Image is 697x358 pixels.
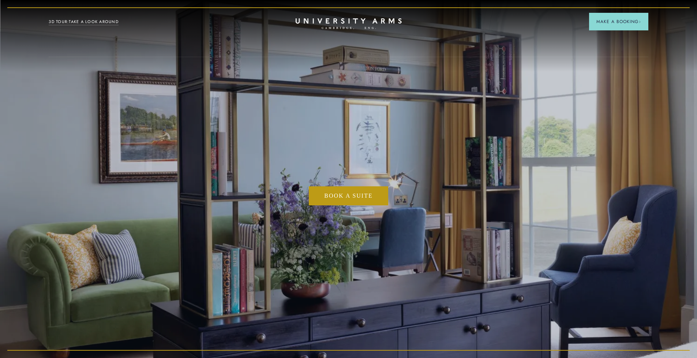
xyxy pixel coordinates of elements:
a: Book a Suite [309,186,388,205]
img: Arrow icon [638,20,641,23]
span: Make a Booking [596,18,641,25]
a: 3D TOUR:TAKE A LOOK AROUND [49,19,119,25]
a: Home [296,18,402,30]
button: Make a BookingArrow icon [589,13,648,30]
